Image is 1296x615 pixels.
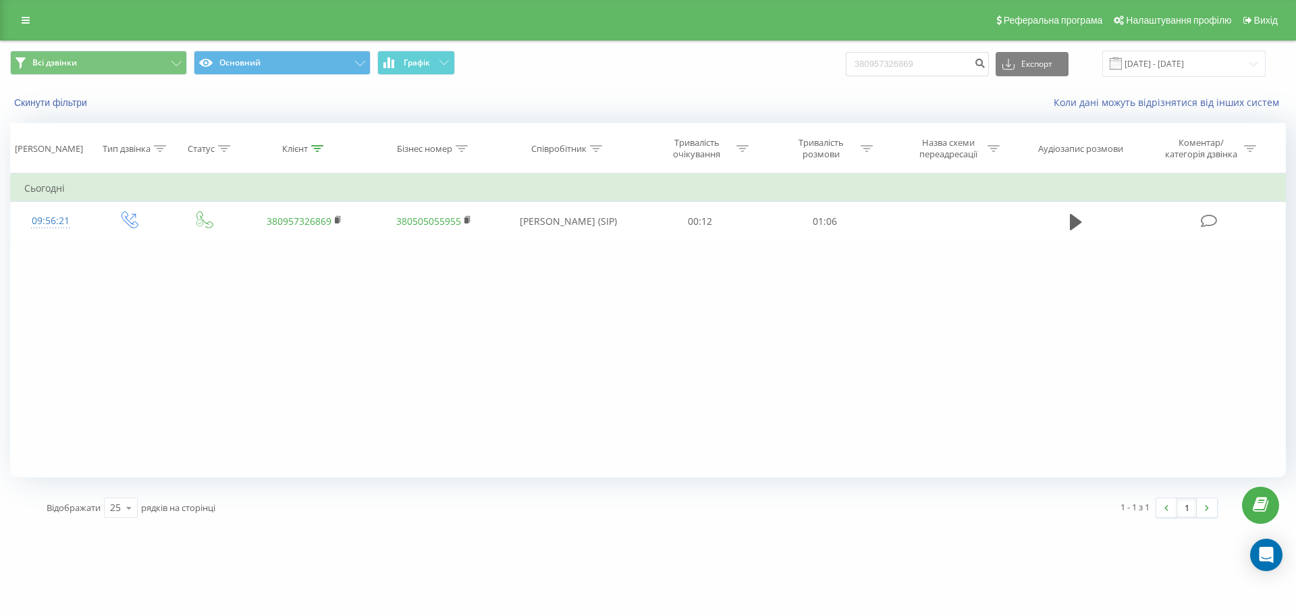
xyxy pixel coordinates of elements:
[1254,15,1278,26] span: Вихід
[396,215,461,228] a: 380505055955
[1126,15,1231,26] span: Налаштування профілю
[1120,500,1150,514] div: 1 - 1 з 1
[404,58,430,68] span: Графік
[1162,137,1241,160] div: Коментар/категорія дзвінка
[194,51,371,75] button: Основний
[397,143,452,155] div: Бізнес номер
[282,143,308,155] div: Клієнт
[1250,539,1282,571] div: Open Intercom Messenger
[1004,15,1103,26] span: Реферальна програма
[661,137,733,160] div: Тривалість очікування
[32,57,77,68] span: Всі дзвінки
[377,51,455,75] button: Графік
[11,175,1286,202] td: Сьогодні
[531,143,587,155] div: Співробітник
[103,143,151,155] div: Тип дзвінка
[1038,143,1123,155] div: Аудіозапис розмови
[10,51,187,75] button: Всі дзвінки
[996,52,1069,76] button: Експорт
[24,208,77,234] div: 09:56:21
[47,502,101,514] span: Відображати
[188,143,215,155] div: Статус
[1177,498,1197,517] a: 1
[110,501,121,514] div: 25
[912,137,984,160] div: Назва схеми переадресації
[1054,96,1286,109] a: Коли дані можуть відрізнятися вiд інших систем
[638,202,762,241] td: 00:12
[785,137,857,160] div: Тривалість розмови
[267,215,331,228] a: 380957326869
[762,202,886,241] td: 01:06
[15,143,83,155] div: [PERSON_NAME]
[10,97,94,109] button: Скинути фільтри
[846,52,989,76] input: Пошук за номером
[498,202,638,241] td: [PERSON_NAME] (SIP)
[141,502,215,514] span: рядків на сторінці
